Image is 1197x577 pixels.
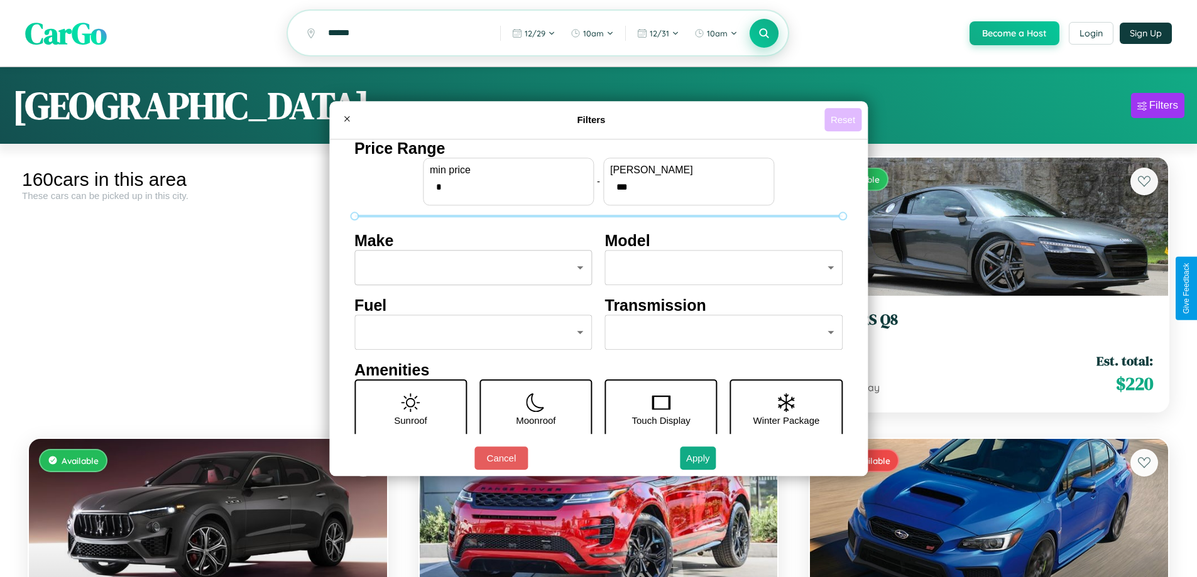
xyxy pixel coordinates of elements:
h4: Transmission [605,296,843,315]
h4: Make [354,232,593,250]
span: 10am [707,28,728,38]
span: Est. total: [1096,352,1153,370]
span: Available [62,455,99,466]
label: [PERSON_NAME] [610,164,767,176]
div: These cars can be picked up in this city. [22,190,394,201]
h4: Amenities [354,361,843,379]
h3: Audi RS Q8 [825,311,1153,329]
div: Give Feedback [1182,263,1191,314]
div: Filters [1149,99,1178,112]
h4: Filters [358,114,824,125]
p: Sunroof [394,412,427,429]
button: Cancel [474,446,528,470]
button: Login [1069,22,1113,45]
button: Reset [824,108,861,131]
p: - [597,173,600,190]
h4: Fuel [354,296,593,315]
button: 10am [688,23,744,43]
div: 160 cars in this area [22,169,394,190]
span: $ 220 [1116,371,1153,396]
p: Moonroof [516,412,555,429]
a: Audi RS Q82014 [825,311,1153,342]
button: Sign Up [1120,23,1172,44]
span: CarGo [25,13,107,54]
h4: Price Range [354,139,843,158]
h1: [GEOGRAPHIC_DATA] [13,80,369,131]
button: 12/31 [631,23,686,43]
button: 10am [564,23,620,43]
button: Apply [680,446,716,470]
button: Filters [1131,93,1184,118]
button: Become a Host [970,21,1059,45]
p: Touch Display [631,412,690,429]
span: 12 / 29 [525,28,545,38]
span: 10am [583,28,604,38]
label: min price [430,164,587,176]
h4: Model [605,232,843,250]
span: 12 / 31 [650,28,669,38]
p: Winter Package [753,412,820,429]
button: 12/29 [506,23,562,43]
